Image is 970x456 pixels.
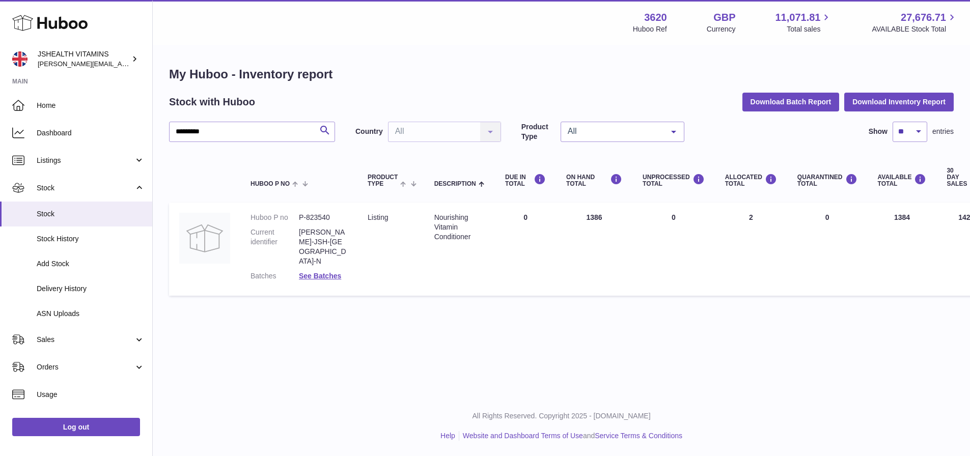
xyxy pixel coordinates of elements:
[37,183,134,193] span: Stock
[37,362,134,372] span: Orders
[299,213,347,222] dd: P-823540
[37,209,145,219] span: Stock
[368,174,398,187] span: Product Type
[901,11,946,24] span: 27,676.71
[505,174,546,187] div: DUE IN TOTAL
[37,335,134,345] span: Sales
[713,11,735,24] strong: GBP
[251,181,290,187] span: Huboo P no
[932,127,954,136] span: entries
[368,213,388,221] span: listing
[38,60,204,68] span: [PERSON_NAME][EMAIL_ADDRESS][DOMAIN_NAME]
[644,11,667,24] strong: 3620
[12,51,27,67] img: francesca@jshealthvitamins.com
[12,418,140,436] a: Log out
[169,95,255,109] h2: Stock with Huboo
[251,213,299,222] dt: Huboo P no
[161,411,962,421] p: All Rights Reserved. Copyright 2025 - [DOMAIN_NAME]
[179,213,230,264] img: product image
[872,24,958,34] span: AVAILABLE Stock Total
[707,24,736,34] div: Currency
[459,431,682,441] li: and
[715,203,787,296] td: 2
[434,213,485,242] div: Nourishing Vitamin Conditioner
[632,203,715,296] td: 0
[463,432,583,440] a: Website and Dashboard Terms of Use
[251,271,299,281] dt: Batches
[251,227,299,266] dt: Current identifier
[440,432,455,440] a: Help
[565,126,663,136] span: All
[825,213,829,221] span: 0
[775,11,832,34] a: 11,071.81 Total sales
[868,203,937,296] td: 1384
[37,259,145,269] span: Add Stock
[797,174,857,187] div: QUARANTINED Total
[566,174,622,187] div: ON HAND Total
[37,128,145,138] span: Dashboard
[37,284,145,294] span: Delivery History
[643,174,705,187] div: UNPROCESSED Total
[169,66,954,82] h1: My Huboo - Inventory report
[495,203,556,296] td: 0
[742,93,840,111] button: Download Batch Report
[775,11,820,24] span: 11,071.81
[595,432,682,440] a: Service Terms & Conditions
[37,390,145,400] span: Usage
[434,181,476,187] span: Description
[633,24,667,34] div: Huboo Ref
[872,11,958,34] a: 27,676.71 AVAILABLE Stock Total
[38,49,129,69] div: JSHEALTH VITAMINS
[299,272,341,280] a: See Batches
[869,127,888,136] label: Show
[556,203,632,296] td: 1386
[37,156,134,165] span: Listings
[878,174,927,187] div: AVAILABLE Total
[37,101,145,110] span: Home
[725,174,777,187] div: ALLOCATED Total
[37,234,145,244] span: Stock History
[521,122,556,141] label: Product Type
[37,309,145,319] span: ASN Uploads
[787,24,832,34] span: Total sales
[299,227,347,266] dd: [PERSON_NAME]-JSH-[GEOGRAPHIC_DATA]-N
[355,127,383,136] label: Country
[844,93,954,111] button: Download Inventory Report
